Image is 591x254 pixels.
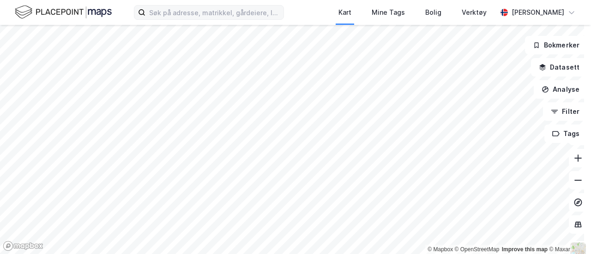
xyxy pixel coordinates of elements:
[338,7,351,18] div: Kart
[512,7,564,18] div: [PERSON_NAME]
[425,7,441,18] div: Bolig
[462,7,487,18] div: Verktøy
[15,4,112,20] img: logo.f888ab2527a4732fd821a326f86c7f29.svg
[145,6,283,19] input: Søk på adresse, matrikkel, gårdeiere, leietakere eller personer
[545,210,591,254] iframe: Chat Widget
[372,7,405,18] div: Mine Tags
